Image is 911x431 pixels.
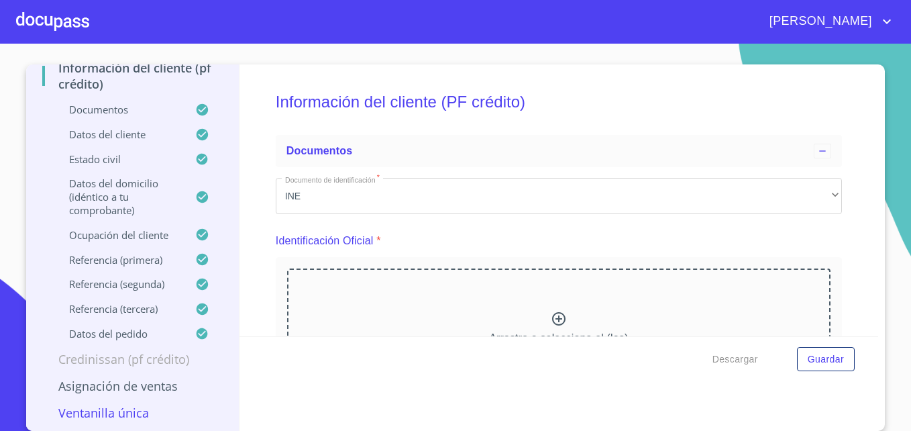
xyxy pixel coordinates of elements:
button: Guardar [797,347,855,372]
span: [PERSON_NAME] [759,11,879,32]
span: Guardar [808,351,844,368]
span: Documentos [286,145,352,156]
p: Referencia (primera) [42,253,195,267]
p: Información del cliente (PF crédito) [42,60,223,92]
p: Estado Civil [42,152,195,166]
div: INE [276,178,842,214]
button: account of current user [759,11,895,32]
p: Datos del domicilio (idéntico a tu comprobante) [42,177,195,217]
p: Referencia (tercera) [42,302,195,316]
p: Datos del cliente [42,128,195,141]
p: Credinissan (PF crédito) [42,351,223,367]
p: Referencia (segunda) [42,277,195,291]
p: Ocupación del Cliente [42,228,195,242]
button: Descargar [707,347,763,372]
p: Asignación de Ventas [42,378,223,394]
p: Datos del pedido [42,327,195,340]
p: Documentos [42,103,195,116]
div: Documentos [276,135,842,167]
p: Identificación Oficial [276,233,374,249]
span: Descargar [712,351,758,368]
p: Arrastra o selecciona el (los) documento(s) para agregar [489,330,628,363]
p: Ventanilla única [42,405,223,421]
h5: Información del cliente (PF crédito) [276,75,842,130]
